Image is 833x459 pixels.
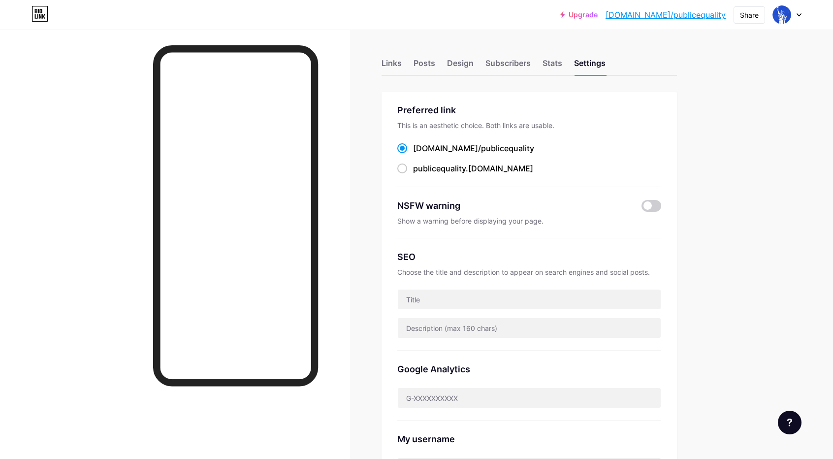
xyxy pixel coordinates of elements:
[413,142,534,154] div: [DOMAIN_NAME]/
[398,318,661,338] input: Description (max 160 chars)
[560,11,598,19] a: Upgrade
[414,57,435,75] div: Posts
[485,57,531,75] div: Subscribers
[574,57,606,75] div: Settings
[382,57,402,75] div: Links
[772,5,791,24] img: publicequality
[447,57,474,75] div: Design
[481,143,534,153] span: publicequality
[397,216,661,226] div: Show a warning before displaying your page.
[397,432,661,446] div: My username
[397,199,627,212] div: NSFW warning
[606,9,726,21] a: [DOMAIN_NAME]/publicequality
[397,250,661,263] div: SEO
[413,164,466,173] span: publicequality
[397,103,661,117] div: Preferred link
[543,57,562,75] div: Stats
[413,163,533,174] div: .[DOMAIN_NAME]
[740,10,759,20] div: Share
[398,290,661,309] input: Title
[398,388,661,408] input: G-XXXXXXXXXX
[397,121,661,131] div: This is an aesthetic choice. Both links are usable.
[397,362,661,376] div: Google Analytics
[397,267,661,277] div: Choose the title and description to appear on search engines and social posts.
